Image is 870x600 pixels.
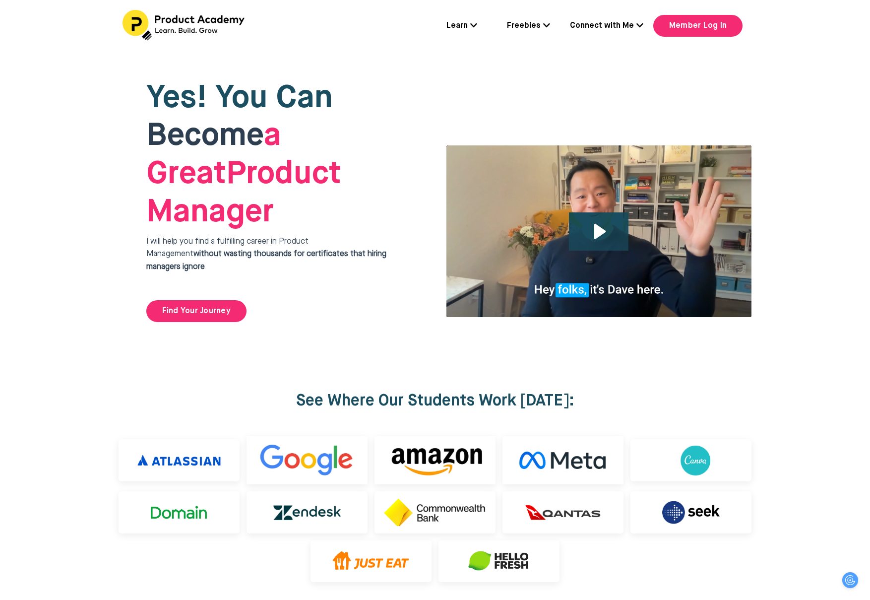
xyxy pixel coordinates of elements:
span: Yes! You Can [146,82,333,114]
button: Play Video: file-uploads/sites/127338/video/4ffeae-3e1-a2cd-5ad6-eac528a42_Why_I_built_product_ac... [569,212,629,251]
a: Freebies [507,20,550,33]
img: Header Logo [123,10,247,41]
strong: a Great [146,120,281,190]
a: Member Log In [653,15,743,37]
strong: See Where Our Students Work [DATE]: [296,393,574,409]
a: Find Your Journey [146,300,247,322]
span: I will help you find a fulfilling career in Product Management [146,238,386,271]
a: Learn [446,20,477,33]
strong: without wasting thousands for certificates that hiring managers ignore [146,250,386,271]
span: Product Manager [146,120,341,228]
span: Become [146,120,264,152]
a: Connect with Me [570,20,643,33]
